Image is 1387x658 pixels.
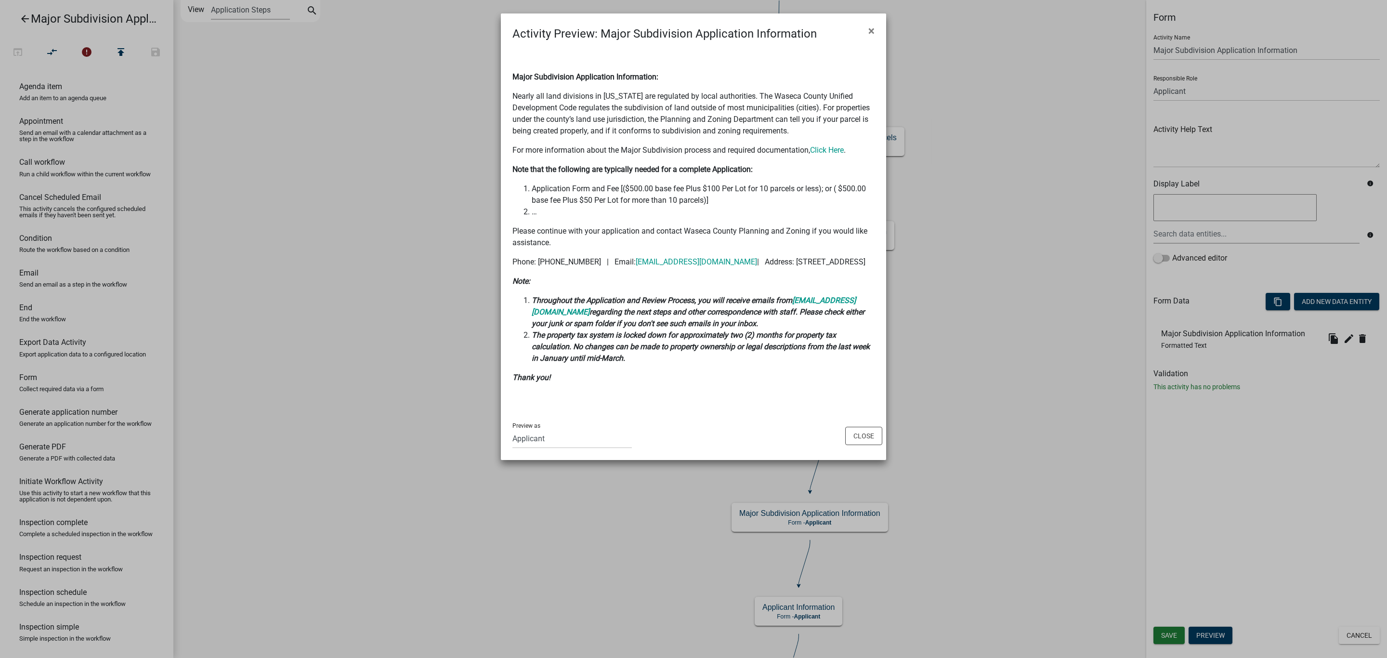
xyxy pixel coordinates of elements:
[861,17,882,44] button: Close
[595,27,817,40] span: : Major Subdivision Application Information
[512,145,875,156] p: For more information about the Major Subdivision process and required documentation, .
[845,427,882,445] button: Close
[512,276,530,286] strong: Note:
[512,165,753,174] strong: Note that the following are typically needed for a complete Application:
[532,183,875,206] li: Application Form and Fee [($500.00 base fee Plus $100 Per Lot for 10 parcels or less); or ( $500....
[512,91,875,137] p: Nearly all land divisions in [US_STATE] are regulated by local authorities. The Waseca County Uni...
[512,25,817,42] h4: Activity Preview
[810,145,844,155] a: Click Here
[532,206,875,218] li: …
[532,296,792,305] strong: Throughout the Application and Review Process, you will receive emails from
[512,225,875,249] p: Please continue with your application and contact Waseca County Planning and Zoning if you would ...
[532,307,864,328] strong: regarding the next steps and other correspondence with staff. Please check either your junk or sp...
[636,257,757,266] a: [EMAIL_ADDRESS][DOMAIN_NAME]
[532,330,870,363] strong: The property tax system is locked down for approximately two (2) months for property tax calculat...
[512,256,875,268] p: Phone: [PHONE_NUMBER] | Email: | Address: [STREET_ADDRESS]
[512,373,550,382] strong: Thank you!
[512,72,658,81] strong: Major Subdivision Application Information:
[868,24,875,38] span: ×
